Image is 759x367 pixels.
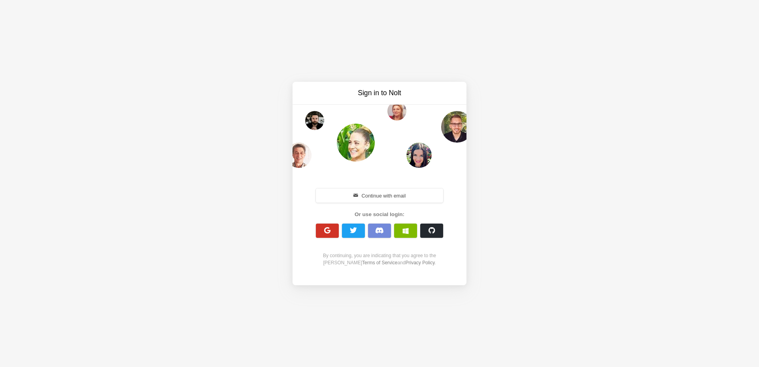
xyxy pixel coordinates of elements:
[313,88,446,98] h3: Sign in to Nolt
[405,260,434,265] a: Privacy Policy
[362,260,397,265] a: Terms of Service
[312,252,447,266] div: By continuing, you are indicating that you agree to the [PERSON_NAME] and .
[316,188,443,203] button: Continue with email
[312,211,447,218] div: Or use social login:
